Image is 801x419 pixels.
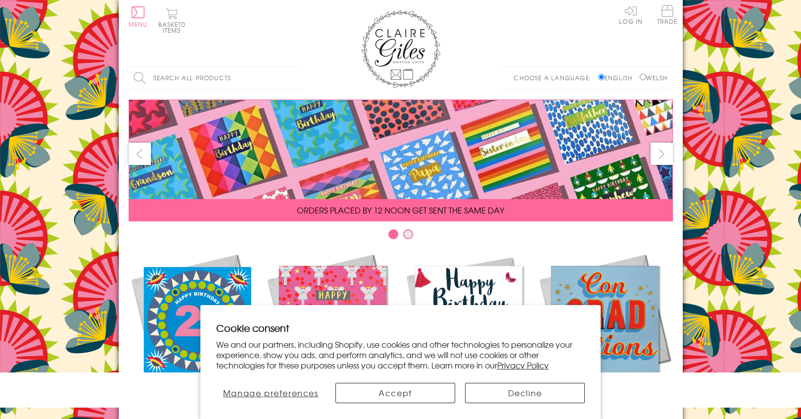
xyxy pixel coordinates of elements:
span: Manage preferences [223,387,319,399]
a: Trade [657,5,678,26]
button: prev [129,143,151,165]
a: Privacy Policy [497,359,549,371]
button: Carousel Page 2 [403,229,413,239]
span: Menu [129,20,148,29]
button: Manage preferences [216,383,326,403]
input: Search [292,67,302,89]
span: 0 items [163,20,186,35]
button: Menu [129,6,148,27]
input: Search all products [129,67,302,89]
input: Welsh [640,74,646,80]
button: Basket0 items [158,8,186,33]
h2: Cookie consent [216,321,585,335]
a: Log In [619,5,643,24]
div: Carousel Pagination [129,229,673,244]
label: Welsh [640,73,668,82]
span: ORDERS PLACED BY 12 NOON GET SENT THE SAME DAY [297,204,504,216]
button: Accept [335,383,455,403]
a: Christmas [265,252,401,407]
a: Academic [537,252,673,407]
button: next [651,143,673,165]
input: English [598,74,605,80]
img: Claire Giles Greetings Cards [361,10,440,88]
button: Carousel Page 1 (Current Slide) [388,229,398,239]
label: English [598,73,637,82]
a: Birthdays [401,252,537,407]
p: Choose a language: [514,73,596,82]
button: Decline [465,383,585,403]
a: New Releases [129,252,265,407]
p: We and our partners, including Shopify, use cookies and other technologies to personalize your ex... [216,339,585,370]
span: Trade [657,5,678,24]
